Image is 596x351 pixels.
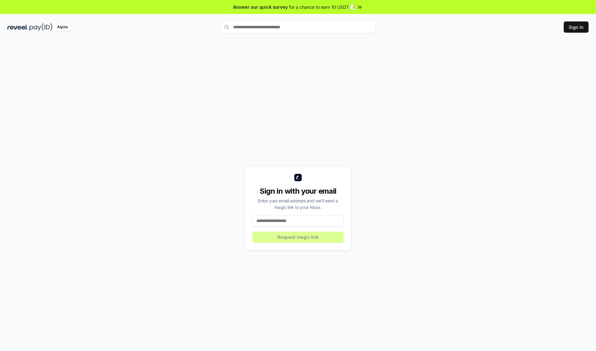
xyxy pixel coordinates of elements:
div: Sign in with your email [252,186,344,196]
img: logo_small [294,174,302,181]
div: Enter your email address and we’ll send a magic link to your inbox. [252,197,344,210]
button: Sign In [564,21,589,33]
span: for a chance to earn 10 USDT 📝 [289,4,355,10]
img: pay_id [29,23,52,31]
span: Answer our quick survey [233,4,288,10]
div: Alpha [54,23,71,31]
img: reveel_dark [7,23,28,31]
